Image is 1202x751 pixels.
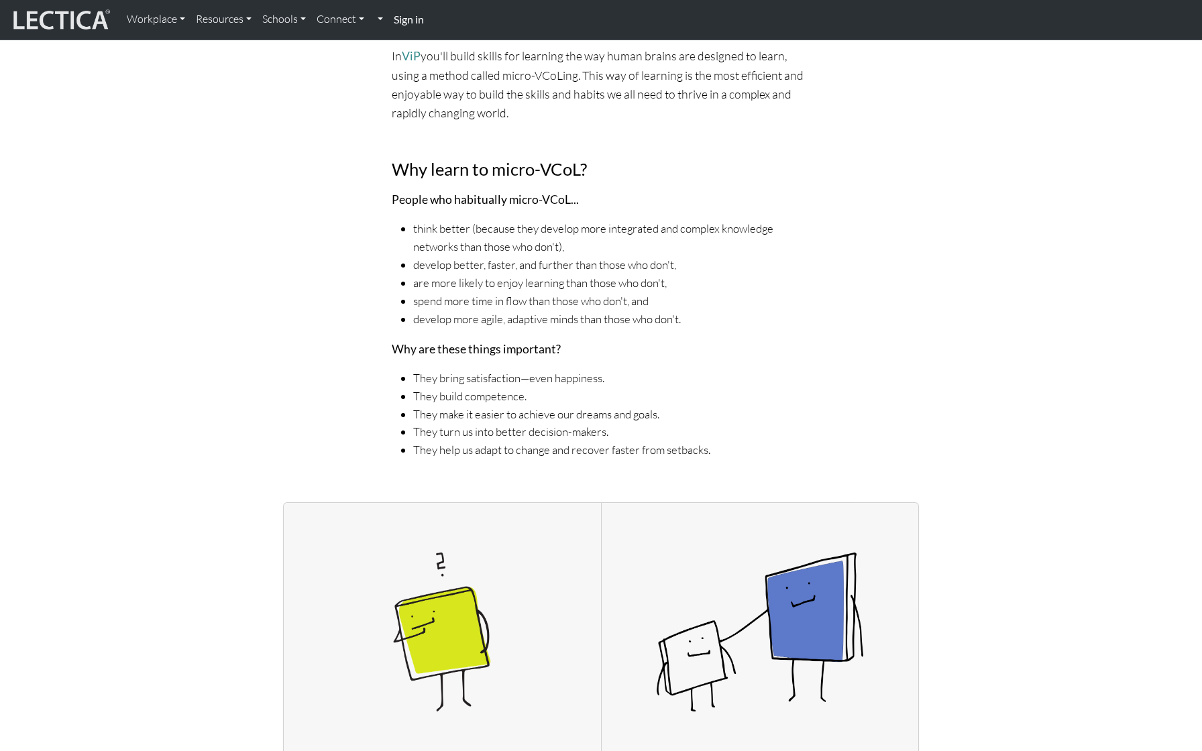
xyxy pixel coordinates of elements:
strong: People who habitually micro-VCoL... [392,192,579,207]
img: lecticalive [10,7,111,33]
strong: Sign in [394,13,424,25]
li: They build competence. [413,388,810,406]
a: Resources [190,5,257,34]
a: ViP [402,49,421,63]
a: Sign in [388,5,429,34]
li: develop better, faster, and further than those who don't, [413,256,810,274]
li: think better (because they develop more integrated and complex knowledge networks than those who ... [413,220,810,256]
li: They help us adapt to change and recover faster from setbacks. [413,441,810,459]
a: Schools [257,5,311,34]
li: spend more time in flow than those who don't, and [413,292,810,310]
a: Connect [311,5,370,34]
p: In you'll build skills for learning the way human brains are designed to learn, using a method ca... [392,46,810,123]
strong: Why are these things important? [392,342,561,356]
li: They turn us into better decision-makers. [413,423,810,441]
li: develop more agile, adaptive minds than those who don't. [413,310,810,329]
li: are more likely to enjoy learning than those who don't, [413,274,810,292]
li: They make it easier to achieve our dreams and goals. [413,406,810,424]
a: Workplace [121,5,190,34]
li: They bring satisfaction—even happiness. [413,369,810,388]
h3: Why learn to micro-VCoL? [392,159,810,180]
